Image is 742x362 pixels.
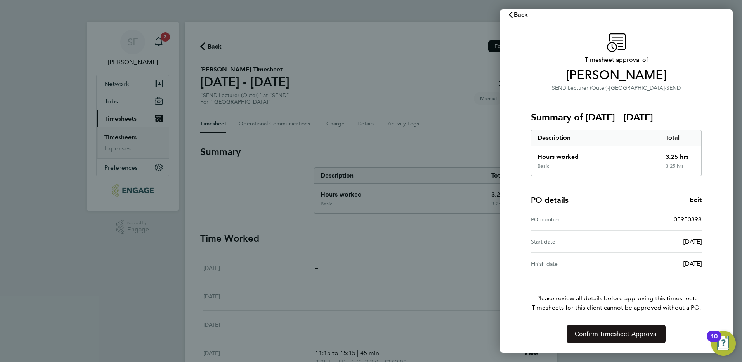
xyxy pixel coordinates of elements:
div: 3.25 hrs [659,163,702,176]
h3: Summary of [DATE] - [DATE] [531,111,702,124]
div: Description [531,130,659,146]
span: 05950398 [674,216,702,223]
span: SEND [666,85,681,91]
span: · [608,85,609,91]
button: Confirm Timesheet Approval [567,325,666,343]
button: Back [500,7,536,23]
a: Edit [690,195,702,205]
h4: PO details [531,195,569,205]
div: [DATE] [616,259,702,268]
span: Edit [690,196,702,204]
div: 3.25 hrs [659,146,702,163]
p: Please review all details before approving this timesheet. [522,275,711,312]
div: Hours worked [531,146,659,163]
div: Total [659,130,702,146]
div: 10 [711,336,718,346]
span: Back [514,11,528,18]
span: Timesheet approval of [531,55,702,64]
span: [PERSON_NAME] [531,68,702,83]
span: Timesheets for this client cannot be approved without a PO. [522,303,711,312]
span: [GEOGRAPHIC_DATA] [609,85,665,91]
div: Start date [531,237,616,246]
div: [DATE] [616,237,702,246]
button: Open Resource Center, 10 new notifications [711,331,736,356]
span: · [665,85,666,91]
div: Finish date [531,259,616,268]
div: Summary of 08 - 14 Sep 2025 [531,130,702,176]
span: Confirm Timesheet Approval [575,330,658,338]
div: PO number [531,215,616,224]
span: SEND Lecturer (Outer) [552,85,608,91]
div: Basic [537,163,549,169]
